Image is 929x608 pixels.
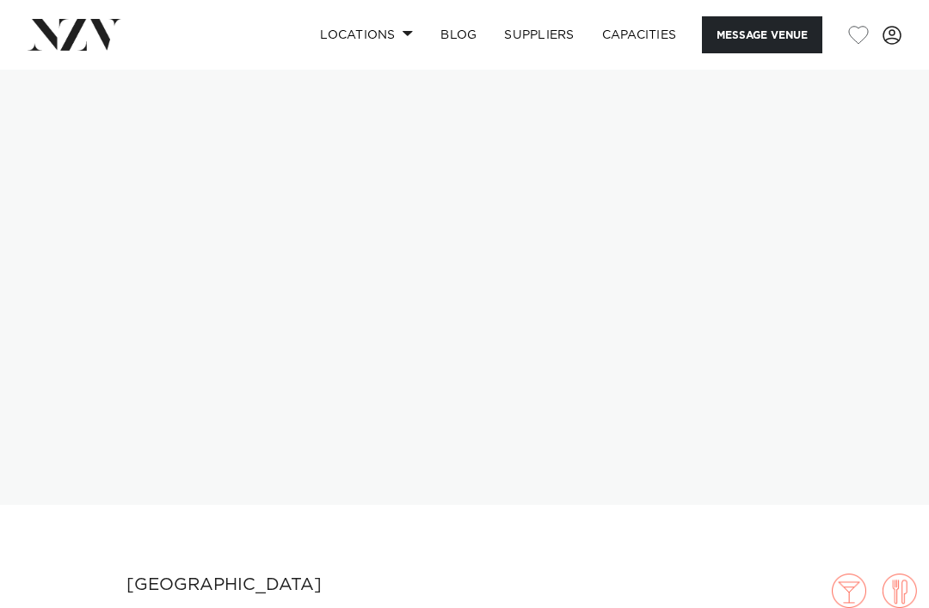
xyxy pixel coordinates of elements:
a: SUPPLIERS [490,16,588,53]
img: nzv-logo.png [28,19,121,50]
img: cocktail.png [832,574,866,608]
small: [GEOGRAPHIC_DATA] [126,576,322,593]
button: Message Venue [702,16,822,53]
a: BLOG [427,16,490,53]
img: dining.png [883,574,917,608]
a: Locations [306,16,427,53]
a: Capacities [588,16,691,53]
